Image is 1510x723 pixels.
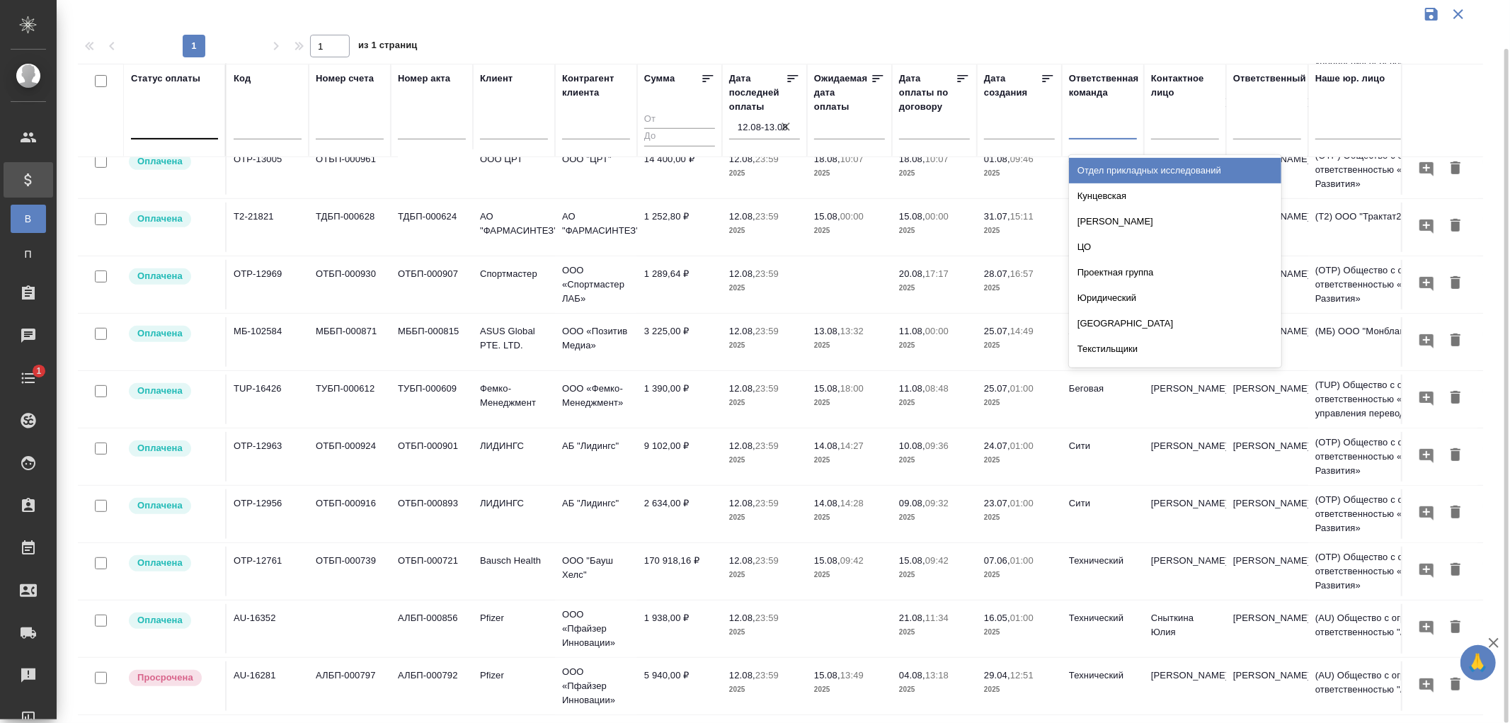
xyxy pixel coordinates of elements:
p: 00:00 [840,211,864,222]
p: 2025 [984,453,1055,467]
td: АЛБП-000797 [309,661,391,711]
td: (TUP) Общество с ограниченной ответственностью «Технологии управления переводом» [1308,371,1478,428]
p: Оплачена [137,326,183,341]
p: 23:59 [755,555,779,566]
td: Сныткина Юлия [1144,604,1226,654]
p: 13.08, [814,326,840,336]
p: 2025 [729,281,800,295]
p: 2025 [984,224,1055,238]
div: Проектная группа [1069,260,1281,285]
p: 2025 [814,568,885,582]
p: 14.08, [814,440,840,451]
p: 12.08, [729,498,755,508]
p: 2025 [899,453,970,467]
p: 17:17 [925,268,949,279]
td: 170 918,16 ₽ [637,547,722,596]
p: Bausch Health [480,554,548,568]
p: 01:00 [1010,383,1034,394]
td: ОТБП-000938 [391,145,473,195]
button: Сбросить фильтры [1445,1,1472,28]
p: Фемко-Менеджмент [480,382,548,410]
p: Оплачена [137,154,183,169]
td: Технический [1062,661,1144,711]
p: 29.04, [984,670,1010,681]
p: АБ "Лидингс" [562,496,630,511]
p: ООО «Позитив Медиа» [562,324,630,353]
p: 01.08, [984,154,1010,164]
a: В [11,205,46,233]
p: Спортмастер [480,267,548,281]
div: Кунцевская [1069,183,1281,209]
div: Ответственная команда [1069,72,1139,100]
p: Оплачена [137,212,183,226]
p: 15.08, [814,670,840,681]
input: До [644,128,715,146]
p: ООО «Пфайзер Инновации» [562,665,630,707]
div: Наше юр. лицо [1315,72,1385,86]
p: 2025 [899,683,970,697]
td: 3 225,00 ₽ [637,317,722,367]
p: 2025 [814,396,885,410]
p: 31.07, [984,211,1010,222]
div: Островная [1069,362,1281,387]
td: ОТБП-000901 [391,432,473,482]
div: Контактное лицо [1151,72,1219,100]
span: В [18,212,39,226]
td: (AU) Общество с ограниченной ответственностью "АЛС" [1308,604,1478,654]
button: Удалить [1443,500,1468,526]
div: Дата создания [984,72,1041,100]
p: 01:00 [1010,440,1034,451]
div: [PERSON_NAME] [1069,209,1281,234]
p: 2025 [899,568,970,582]
td: Локализация [1062,145,1144,195]
p: ЛИДИНГС [480,496,548,511]
button: 🙏 [1460,645,1496,681]
p: 2025 [814,224,885,238]
p: 09:32 [925,498,949,508]
div: Код [234,72,251,86]
p: Просрочена [137,671,193,685]
p: 2025 [729,224,800,238]
td: 1 252,80 ₽ [637,203,722,252]
p: 18.08, [899,154,925,164]
p: 09:46 [1010,154,1034,164]
p: АО "ФАРМАСИНТЕЗ" [480,210,548,238]
td: ОТБП-000721 [391,547,473,596]
p: 01:00 [1010,555,1034,566]
p: 13:32 [840,326,864,336]
div: [GEOGRAPHIC_DATA] [1069,311,1281,336]
p: ASUS Global PTE. LTD. [480,324,548,353]
div: Дата оплаты по договору [899,72,956,114]
p: 12.08, [729,211,755,222]
p: 23:59 [755,154,779,164]
p: ООО «Фемко-Менеджмент» [562,382,630,410]
p: 00:00 [925,211,949,222]
p: 2025 [984,683,1055,697]
p: 10:07 [840,154,864,164]
td: (OTP) Общество с ограниченной ответственностью «Вектор Развития» [1308,142,1478,198]
p: 12.08, [729,154,755,164]
td: [PERSON_NAME] [1226,604,1308,654]
td: OTP-12969 [227,260,309,309]
p: 2025 [899,625,970,639]
p: Оплачена [137,556,183,570]
p: Оплачена [137,613,183,627]
p: Pfizer [480,668,548,683]
p: Оплачена [137,269,183,283]
td: [PERSON_NAME] [1226,661,1308,711]
p: 2025 [984,511,1055,525]
div: Клиент [480,72,513,86]
p: 12:51 [1010,670,1034,681]
div: Сумма [644,72,675,86]
td: АЛБП-000792 [391,661,473,711]
p: 23:59 [755,211,779,222]
p: 04.08, [899,670,925,681]
td: ОТБП-000893 [391,489,473,539]
td: OTP-12956 [227,489,309,539]
td: [PERSON_NAME] [1144,432,1226,482]
p: 2025 [729,683,800,697]
button: Сохранить фильтры [1418,1,1445,28]
td: МББП-000871 [309,317,391,367]
td: 14 400,00 ₽ [637,145,722,195]
td: (OTP) Общество с ограниченной ответственностью «Вектор Развития» [1308,486,1478,542]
